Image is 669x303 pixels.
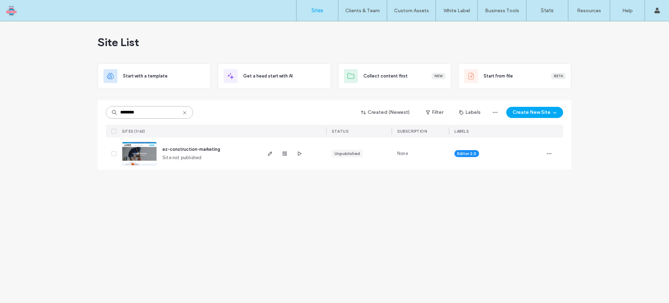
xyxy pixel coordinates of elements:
[98,35,139,49] span: Site List
[454,129,469,134] span: LABELS
[453,107,487,118] button: Labels
[419,107,450,118] button: Filter
[444,8,470,14] label: White Label
[162,147,220,152] a: ez-construction-marketing
[485,8,519,14] label: Business Tools
[622,8,633,14] label: Help
[458,63,571,89] div: Start from fileBeta
[432,73,445,79] div: New
[338,63,451,89] div: Collect content firstNew
[122,129,145,134] span: SITES (1/63)
[484,73,513,80] span: Start from file
[551,73,566,79] div: Beta
[123,73,168,80] span: Start with a template
[397,129,427,134] span: SUBSCRIPTION
[243,73,293,80] span: Get a head start with AI
[345,8,380,14] label: Clients & Team
[332,129,348,134] span: STATUS
[312,7,323,14] label: Sites
[577,8,601,14] label: Resources
[98,63,211,89] div: Start with a template
[16,5,30,11] span: Help
[162,154,202,161] span: Site not published
[506,107,563,118] button: Create New Site
[541,7,554,14] label: Stats
[363,73,408,80] span: Collect content first
[355,107,416,118] button: Created (Newest)
[457,150,476,157] span: Editor 2.0
[394,8,429,14] label: Custom Assets
[397,150,408,157] span: None
[334,150,360,157] div: Unpublished
[218,63,331,89] div: Get a head start with AI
